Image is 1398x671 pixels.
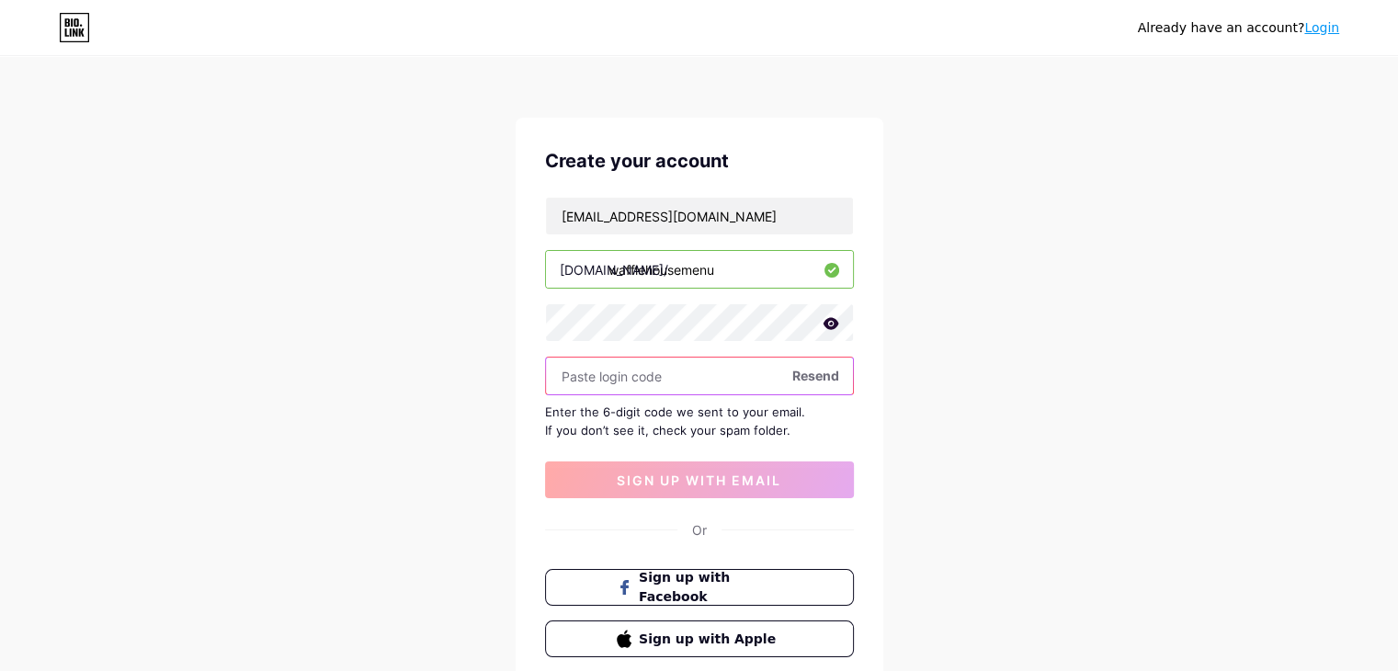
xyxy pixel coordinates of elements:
[545,403,854,439] div: Enter the 6-digit code we sent to your email. If you don’t see it, check your spam folder.
[792,366,839,385] span: Resend
[546,358,853,394] input: Paste login code
[1304,20,1339,35] a: Login
[545,147,854,175] div: Create your account
[545,569,854,606] button: Sign up with Facebook
[546,251,853,288] input: username
[545,461,854,498] button: sign up with email
[546,198,853,234] input: Email
[692,520,707,540] div: Or
[639,568,781,607] span: Sign up with Facebook
[1138,18,1339,38] div: Already have an account?
[560,260,668,279] div: [DOMAIN_NAME]/
[639,630,781,649] span: Sign up with Apple
[617,472,781,488] span: sign up with email
[545,620,854,657] button: Sign up with Apple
